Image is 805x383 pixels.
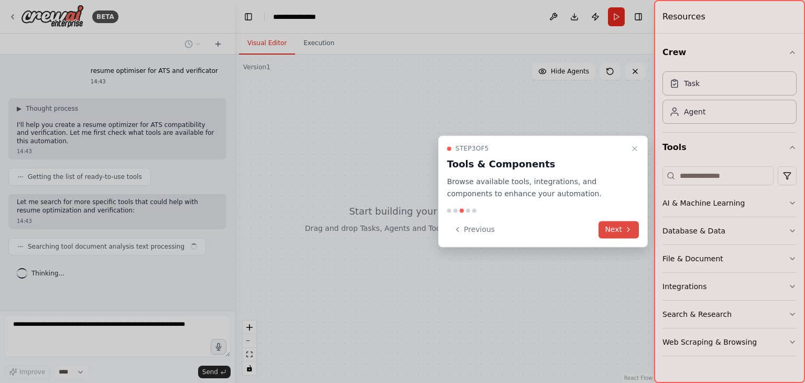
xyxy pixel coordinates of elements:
[628,142,641,155] button: Close walkthrough
[447,221,501,238] button: Previous
[455,144,489,153] span: Step 3 of 5
[599,221,639,238] button: Next
[241,9,256,24] button: Hide left sidebar
[447,176,626,200] p: Browse available tools, integrations, and components to enhance your automation.
[447,157,626,172] h3: Tools & Components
